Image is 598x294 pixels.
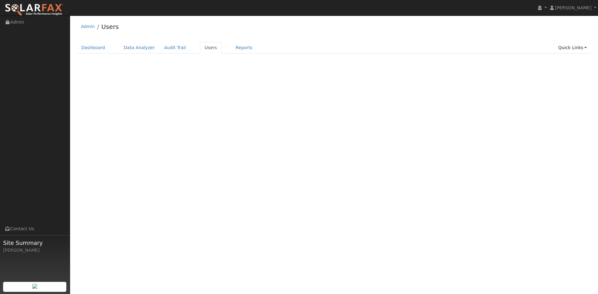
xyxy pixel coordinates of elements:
span: [PERSON_NAME] [555,5,591,10]
a: Users [200,42,222,54]
img: SolarFax [5,3,63,16]
a: Reports [231,42,257,54]
a: Users [101,23,119,30]
div: [PERSON_NAME] [3,247,67,254]
a: Dashboard [77,42,110,54]
a: Admin [81,24,95,29]
a: Audit Trail [159,42,191,54]
span: Site Summary [3,239,67,247]
img: retrieve [32,284,37,289]
a: Data Analyzer [119,42,159,54]
a: Quick Links [553,42,591,54]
